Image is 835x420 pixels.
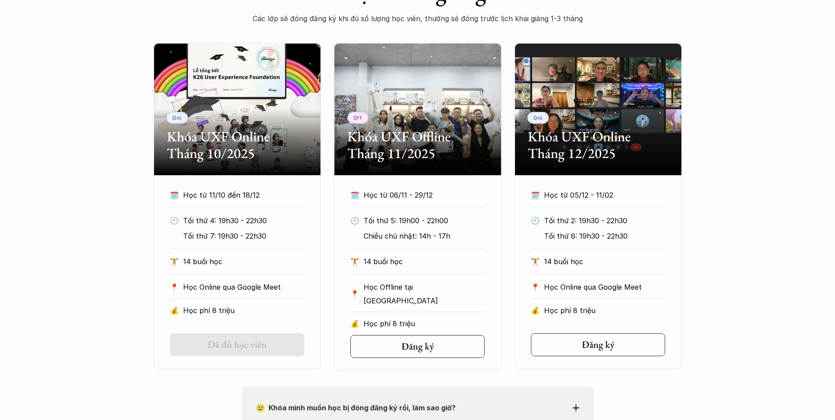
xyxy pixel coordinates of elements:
[173,114,182,121] p: Onl
[170,188,179,202] p: 🗓️
[401,341,434,352] h5: Đăng ký
[350,335,485,358] a: Đăng ký
[544,280,665,294] p: Học Online qua Google Meet
[364,214,485,227] p: Tối thứ 5: 19h00 - 22h00
[531,188,540,202] p: 🗓️
[183,304,304,317] p: Học phí 8 triệu
[170,255,179,268] p: 🏋️
[170,283,179,291] p: 📍
[364,280,485,307] p: Học Offline tại [GEOGRAPHIC_DATA]
[364,317,485,330] p: Học phí 8 triệu
[183,280,304,294] p: Học Online qua Google Meet
[183,214,304,227] p: Tối thứ 4: 19h30 - 22h30
[350,255,359,268] p: 🏋️
[531,255,540,268] p: 🏋️
[347,128,488,162] h2: Khóa UXF Offline Tháng 11/2025
[531,304,540,317] p: 💰
[350,214,359,227] p: 🕙
[544,188,649,202] p: Học từ 05/12 - 11/02
[364,229,485,243] p: Chiều chủ nhật: 14h - 17h
[531,283,540,291] p: 📍
[167,128,308,162] h2: Khóa UXF Online Tháng 10/2025
[353,114,362,121] p: Off
[544,304,665,317] p: Học phí 8 triệu
[350,188,359,202] p: 🗓️
[544,255,665,268] p: 14 buổi học
[183,255,304,268] p: 14 buổi học
[350,317,359,330] p: 💰
[183,188,288,202] p: Học từ 11/10 đến 18/12
[528,128,669,162] h2: Khóa UXF Online Tháng 12/2025
[544,214,665,227] p: Tối thứ 2: 19h30 - 22h30
[350,290,359,298] p: 📍
[531,333,665,356] a: Đăng ký
[544,229,665,243] p: Tối thứ 6: 19h30 - 22h30
[364,255,485,268] p: 14 buổi học
[256,403,456,412] strong: 😢 Khóa mình muốn học bị đóng đăng ký rồi, làm sao giờ?
[183,229,304,243] p: Tối thứ 7: 19h30 - 22h30
[531,214,540,227] p: 🕙
[582,339,614,350] h5: Đăng ký
[170,214,179,227] p: 🕙
[170,304,179,317] p: 💰
[364,188,468,202] p: Học từ 06/11 - 29/12
[242,12,594,25] p: Các lớp sẽ đóng đăng ký khi đủ số lượng học viên, thường sẽ đóng trước lịch khai giảng 1-3 tháng
[533,114,543,121] p: Onl
[208,339,267,350] h5: Đã đủ học viên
